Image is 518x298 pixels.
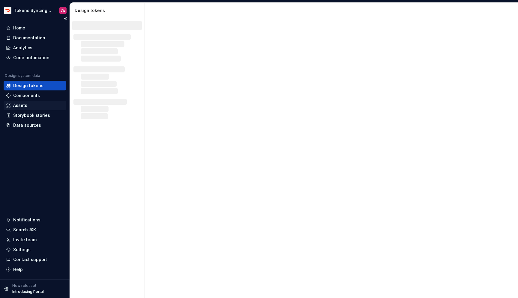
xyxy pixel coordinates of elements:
div: Search ⌘K [13,227,36,233]
button: Tokens Syncing TestJW [1,4,68,17]
a: Code automation [4,53,66,62]
a: Design tokens [4,81,66,90]
a: Assets [4,101,66,110]
div: Documentation [13,35,45,41]
button: Notifications [4,215,66,225]
div: Assets [13,102,27,108]
a: Data sources [4,120,66,130]
a: Analytics [4,43,66,53]
div: Tokens Syncing Test [14,8,52,14]
div: Settings [13,247,31,253]
a: Components [4,91,66,100]
button: Contact support [4,255,66,264]
div: Code automation [13,55,49,61]
a: Storybook stories [4,111,66,120]
img: bd52d190-91a7-4889-9e90-eccda45865b1.png [4,7,11,14]
div: Data sources [13,122,41,128]
p: New release! [12,283,36,288]
div: Contact support [13,257,47,263]
a: Settings [4,245,66,254]
button: Collapse sidebar [61,14,70,23]
a: Invite team [4,235,66,245]
div: Analytics [13,45,32,51]
div: Help [13,266,23,272]
div: Invite team [13,237,37,243]
a: Home [4,23,66,33]
div: Components [13,93,40,99]
div: Home [13,25,25,31]
div: Design tokens [13,83,43,89]
div: Notifications [13,217,40,223]
div: Storybook stories [13,112,50,118]
button: Help [4,265,66,274]
a: Documentation [4,33,66,43]
div: Design tokens [75,8,142,14]
div: Design system data [5,73,40,78]
div: JW [61,8,65,13]
p: Introducing Portal [12,289,44,294]
button: Search ⌘K [4,225,66,235]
